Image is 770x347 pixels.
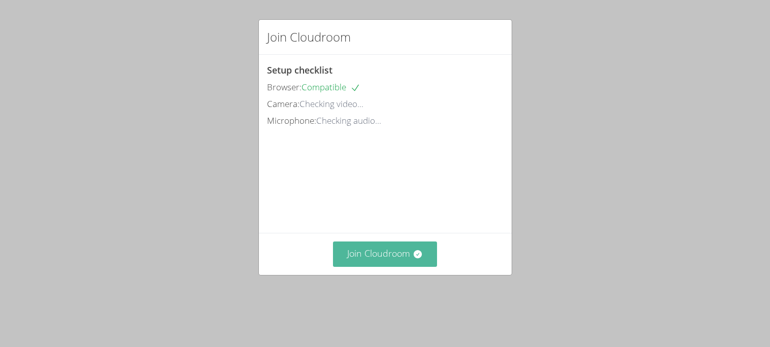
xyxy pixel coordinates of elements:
h2: Join Cloudroom [267,28,351,46]
span: Browser: [267,81,302,93]
span: Checking video... [299,98,363,110]
span: Setup checklist [267,64,332,76]
span: Microphone: [267,115,316,126]
span: Camera: [267,98,299,110]
span: Compatible [302,81,360,93]
span: Checking audio... [316,115,381,126]
button: Join Cloudroom [333,241,437,266]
